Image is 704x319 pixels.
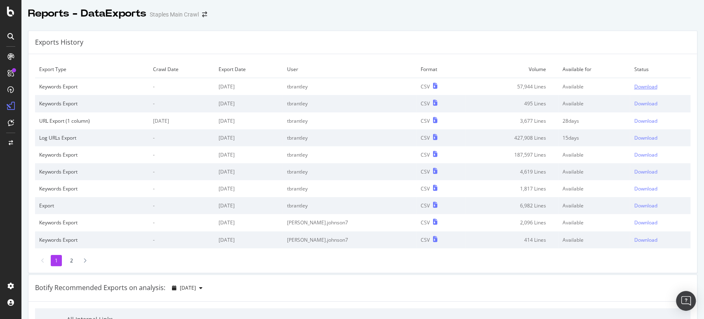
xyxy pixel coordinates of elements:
td: tbrantley [283,146,416,163]
div: Staples Main Crawl [150,10,199,19]
a: Download [634,219,686,226]
div: Download [634,185,657,192]
td: - [149,231,214,248]
td: 15 days [558,129,630,146]
a: Download [634,236,686,243]
td: tbrantley [283,129,416,146]
a: Download [634,100,686,107]
div: Log URLs Export [39,134,145,141]
div: Keywords Export [39,151,145,158]
div: Keywords Export [39,168,145,175]
a: Download [634,83,686,90]
td: tbrantley [283,78,416,95]
td: - [149,180,214,197]
td: [PERSON_NAME].johnson7 [283,231,416,248]
div: Download [634,117,657,124]
div: Keywords Export [39,236,145,243]
td: Volume [465,61,558,78]
td: [DATE] [214,129,283,146]
div: Download [634,219,657,226]
div: Available [562,100,626,107]
td: 2,096 Lines [465,214,558,231]
td: [DATE] [214,78,283,95]
a: Download [634,134,686,141]
div: Available [562,151,626,158]
div: Keywords Export [39,83,145,90]
td: 414 Lines [465,231,558,248]
div: Download [634,83,657,90]
td: [DATE] [214,146,283,163]
div: CSV [421,100,430,107]
div: Download [634,236,657,243]
td: - [149,197,214,214]
div: Keywords Export [39,100,145,107]
div: Available [562,219,626,226]
td: - [149,78,214,95]
td: 57,944 Lines [465,78,558,95]
div: Available [562,202,626,209]
td: [DATE] [214,214,283,231]
td: 187,597 Lines [465,146,558,163]
td: Available for [558,61,630,78]
td: 495 Lines [465,95,558,112]
td: - [149,163,214,180]
td: tbrantley [283,197,416,214]
td: Export Type [35,61,149,78]
div: Download [634,100,657,107]
div: Download [634,168,657,175]
span: 2025 Oct. 3rd [180,284,196,291]
td: [DATE] [214,112,283,129]
div: CSV [421,134,430,141]
td: User [283,61,416,78]
td: [DATE] [214,231,283,248]
td: tbrantley [283,163,416,180]
div: Keywords Export [39,219,145,226]
div: arrow-right-arrow-left [202,12,207,17]
div: Keywords Export [39,185,145,192]
a: Download [634,151,686,158]
td: 427,908 Lines [465,129,558,146]
td: 3,677 Lines [465,112,558,129]
div: CSV [421,236,430,243]
div: Download [634,151,657,158]
td: tbrantley [283,112,416,129]
td: 1,817 Lines [465,180,558,197]
li: 2 [66,255,77,266]
div: CSV [421,117,430,124]
td: tbrantley [283,180,416,197]
td: [DATE] [149,112,214,129]
a: Download [634,117,686,124]
div: Available [562,168,626,175]
div: Available [562,236,626,243]
div: Download [634,134,657,141]
div: Export [39,202,145,209]
div: Exports History [35,38,83,47]
td: tbrantley [283,95,416,112]
div: Open Intercom Messenger [676,291,696,311]
td: - [149,129,214,146]
td: - [149,146,214,163]
div: CSV [421,151,430,158]
li: 1 [51,255,62,266]
td: Status [630,61,690,78]
td: [PERSON_NAME].johnson7 [283,214,416,231]
div: Botify Recommended Exports on analysis: [35,283,165,293]
div: CSV [421,168,430,175]
div: URL Export (1 column) [39,117,145,124]
td: - [149,95,214,112]
td: [DATE] [214,95,283,112]
a: Download [634,202,686,209]
td: - [149,214,214,231]
div: CSV [421,185,430,192]
td: [DATE] [214,180,283,197]
a: Download [634,185,686,192]
button: [DATE] [169,281,206,295]
td: 6,982 Lines [465,197,558,214]
td: [DATE] [214,197,283,214]
div: CSV [421,202,430,209]
div: Available [562,185,626,192]
a: Download [634,168,686,175]
div: Available [562,83,626,90]
div: CSV [421,83,430,90]
td: 4,619 Lines [465,163,558,180]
